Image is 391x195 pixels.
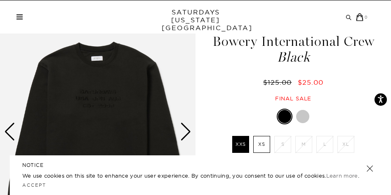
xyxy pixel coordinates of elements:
del: $125.00 [263,78,295,86]
a: Learn more [326,172,358,179]
h5: NOTICE [22,162,369,169]
a: 0 [356,13,368,21]
h1: Bowery International Crew [203,35,384,64]
span: $25.00 [298,78,323,86]
span: Black [203,50,384,64]
div: Next slide [180,123,191,141]
p: We use cookies on this site to enhance your user experience. By continuing, you consent to our us... [22,171,369,180]
label: XXS [232,136,249,153]
div: Previous slide [4,123,15,141]
a: SATURDAYS[US_STATE][GEOGRAPHIC_DATA] [162,8,230,32]
div: Final sale [203,95,384,102]
a: Accept [22,182,46,188]
small: 0 [365,15,368,19]
label: XS [253,136,270,153]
